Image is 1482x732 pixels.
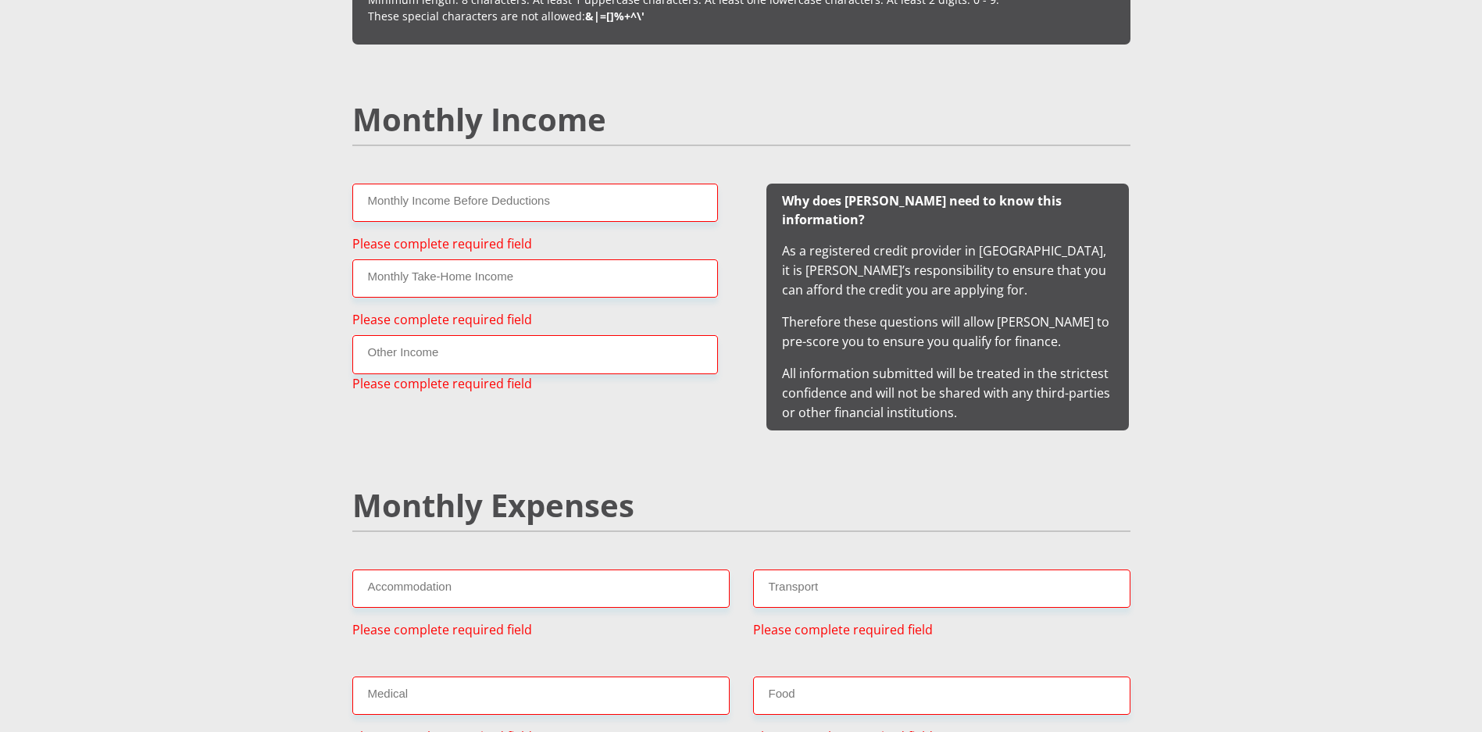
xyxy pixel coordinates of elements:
input: Expenses - Accommodation [352,570,730,608]
input: Expenses - Medical [352,677,730,715]
span: Please complete required field [352,620,532,639]
span: Please complete required field [352,234,532,253]
span: Please complete required field [352,374,532,393]
b: &|=[]%+^\' [585,9,645,23]
span: Please complete required field [753,620,933,639]
input: Monthly Take Home Income [352,259,718,298]
input: Monthly Income Before Deductions [352,184,718,222]
b: Why does [PERSON_NAME] need to know this information? [782,192,1062,228]
h2: Monthly Income [352,101,1130,138]
span: As a registered credit provider in [GEOGRAPHIC_DATA], it is [PERSON_NAME]’s responsibility to ens... [782,191,1113,421]
span: Please complete required field [352,310,532,329]
h2: Monthly Expenses [352,487,1130,524]
input: Expenses - Food [753,677,1130,715]
input: Other Income [352,335,718,373]
input: Expenses - Transport [753,570,1130,608]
